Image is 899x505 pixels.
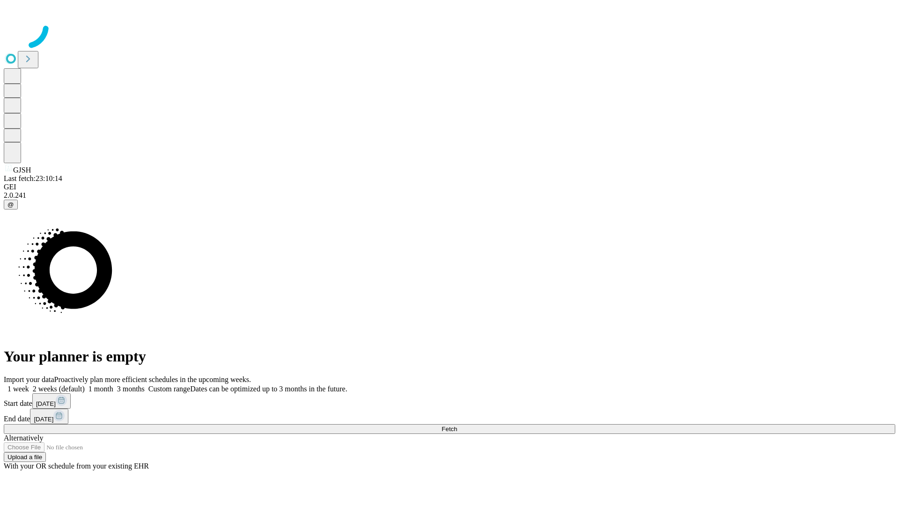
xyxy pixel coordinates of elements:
[4,200,18,209] button: @
[36,400,56,407] span: [DATE]
[4,375,54,383] span: Import your data
[88,385,113,393] span: 1 month
[32,393,71,409] button: [DATE]
[4,183,895,191] div: GEI
[4,393,895,409] div: Start date
[4,434,43,442] span: Alternatively
[30,409,68,424] button: [DATE]
[190,385,347,393] span: Dates can be optimized up to 3 months in the future.
[4,452,46,462] button: Upload a file
[4,191,895,200] div: 2.0.241
[54,375,251,383] span: Proactively plan more efficient schedules in the upcoming weeks.
[13,166,31,174] span: GJSH
[4,409,895,424] div: End date
[4,462,149,470] span: With your OR schedule from your existing EHR
[4,174,62,182] span: Last fetch: 23:10:14
[117,385,145,393] span: 3 months
[148,385,190,393] span: Custom range
[4,348,895,365] h1: Your planner is empty
[7,385,29,393] span: 1 week
[33,385,85,393] span: 2 weeks (default)
[34,416,53,423] span: [DATE]
[442,426,457,433] span: Fetch
[4,424,895,434] button: Fetch
[7,201,14,208] span: @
